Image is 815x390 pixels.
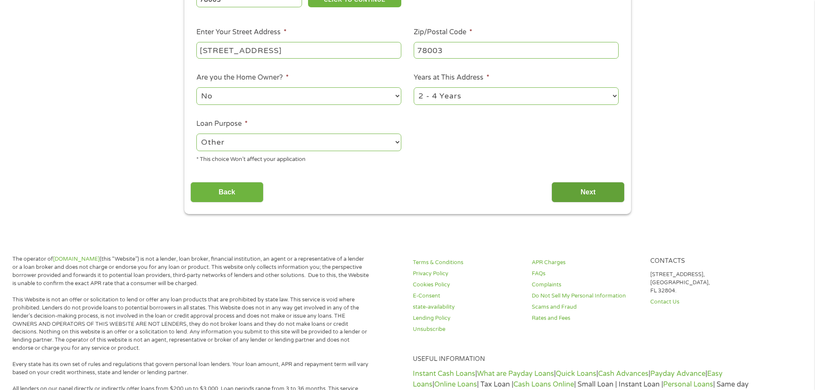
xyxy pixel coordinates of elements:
input: Back [190,182,264,203]
a: E-Consent [413,292,522,300]
a: Online Loans [434,380,477,389]
input: Next [551,182,625,203]
a: Lending Policy [413,314,522,322]
a: Do Not Sell My Personal Information [532,292,640,300]
div: * This choice Won’t affect your application [196,152,401,164]
a: FAQs [532,270,640,278]
a: Personal Loans [663,380,713,389]
a: [DOMAIN_NAME] [53,256,100,262]
label: Years at This Address [414,73,489,82]
input: 1 Main Street [196,42,401,58]
a: Instant Cash Loans [413,369,475,378]
h4: Contacts [650,257,759,265]
a: Scams and Fraud [532,303,640,311]
a: Cash Advances [598,369,649,378]
a: Privacy Policy [413,270,522,278]
a: APR Charges [532,259,640,267]
a: Complaints [532,281,640,289]
h4: Useful Information [413,355,759,363]
p: [STREET_ADDRESS], [GEOGRAPHIC_DATA], FL 32804. [650,271,759,295]
a: Rates and Fees [532,314,640,322]
a: Unsubscribe [413,325,522,333]
p: This Website is not an offer or solicitation to lend or offer any loan products that are prohibit... [12,296,369,352]
a: What are Payday Loans [477,369,554,378]
a: Payday Advance [650,369,705,378]
p: The operator of (this “Website”) is not a lender, loan broker, financial institution, an agent or... [12,255,369,288]
a: Easy Loans [413,369,723,388]
a: Cash Loans Online [513,380,574,389]
label: Enter Your Street Address [196,28,287,37]
a: Cookies Policy [413,281,522,289]
a: Contact Us [650,298,759,306]
p: Every state has its own set of rules and regulations that govern personal loan lenders. Your loan... [12,360,369,377]
a: state-availability [413,303,522,311]
label: Are you the Home Owner? [196,73,289,82]
a: Terms & Conditions [413,259,522,267]
label: Loan Purpose [196,119,248,128]
label: Zip/Postal Code [414,28,472,37]
a: Quick Loans [556,369,596,378]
